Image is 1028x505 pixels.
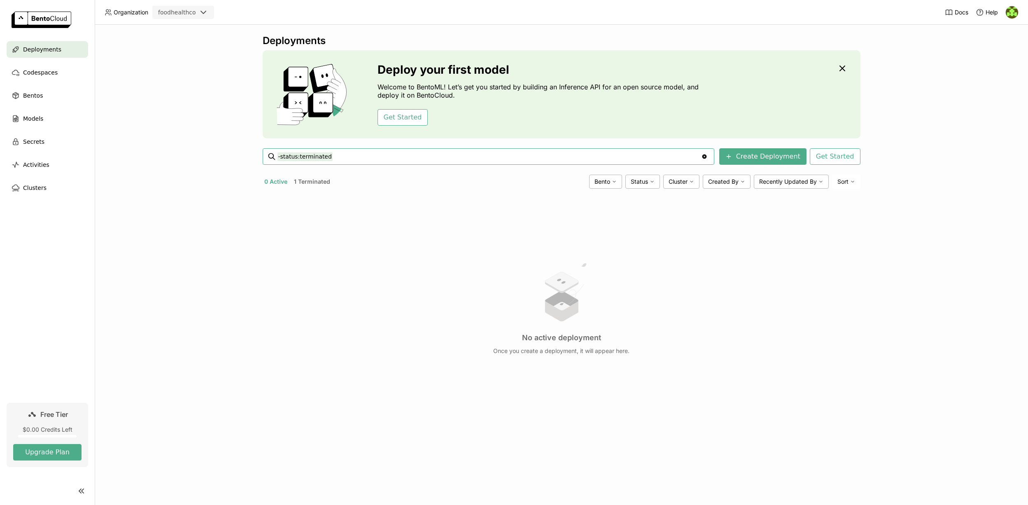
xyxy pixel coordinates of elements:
div: Cluster [663,175,699,189]
div: foodhealthco [158,8,196,16]
span: Created By [708,178,739,185]
div: Bento [589,175,622,189]
a: Deployments [7,41,88,58]
a: Clusters [7,180,88,196]
button: Create Deployment [719,148,807,165]
h3: Deploy your first model [378,63,703,76]
svg: Clear value [701,153,708,160]
div: Deployments [263,35,860,47]
img: logo [12,12,71,28]
span: Codespaces [23,68,58,77]
span: Docs [955,9,968,16]
span: Status [631,178,648,185]
a: Secrets [7,133,88,150]
h3: No active deployment [522,333,601,342]
input: Selected foodhealthco. [197,9,198,17]
span: Recently Updated By [759,178,817,185]
button: Get Started [810,148,860,165]
div: Help [976,8,998,16]
span: Deployments [23,44,61,54]
span: Organization [114,9,148,16]
p: Once you create a deployment, it will appear here. [493,347,629,355]
img: no results [531,261,592,323]
input: Search [277,150,701,163]
img: Amine Ech-Cherif [1006,6,1018,19]
p: Welcome to BentoML! Let’s get you started by building an Inference API for an open source model, ... [378,83,703,99]
span: Secrets [23,137,44,147]
span: Clusters [23,183,47,193]
img: cover onboarding [269,63,358,125]
span: Sort [837,178,849,185]
button: 1 Terminated [292,176,332,187]
a: Models [7,110,88,127]
span: Bento [594,178,610,185]
a: Bentos [7,87,88,104]
div: $0.00 Credits Left [13,426,82,433]
button: Get Started [378,109,428,126]
button: Upgrade Plan [13,444,82,461]
a: Activities [7,157,88,173]
button: 0 Active [263,176,289,187]
span: Activities [23,160,49,170]
a: Docs [945,8,968,16]
div: Created By [703,175,751,189]
span: Models [23,114,43,124]
span: Cluster [669,178,688,185]
a: Free Tier$0.00 Credits LeftUpgrade Plan [7,403,88,467]
span: Help [986,9,998,16]
div: Recently Updated By [754,175,829,189]
span: Free Tier [40,410,68,418]
div: Status [625,175,660,189]
span: Bentos [23,91,43,101]
div: Sort [832,175,860,189]
a: Codespaces [7,64,88,81]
